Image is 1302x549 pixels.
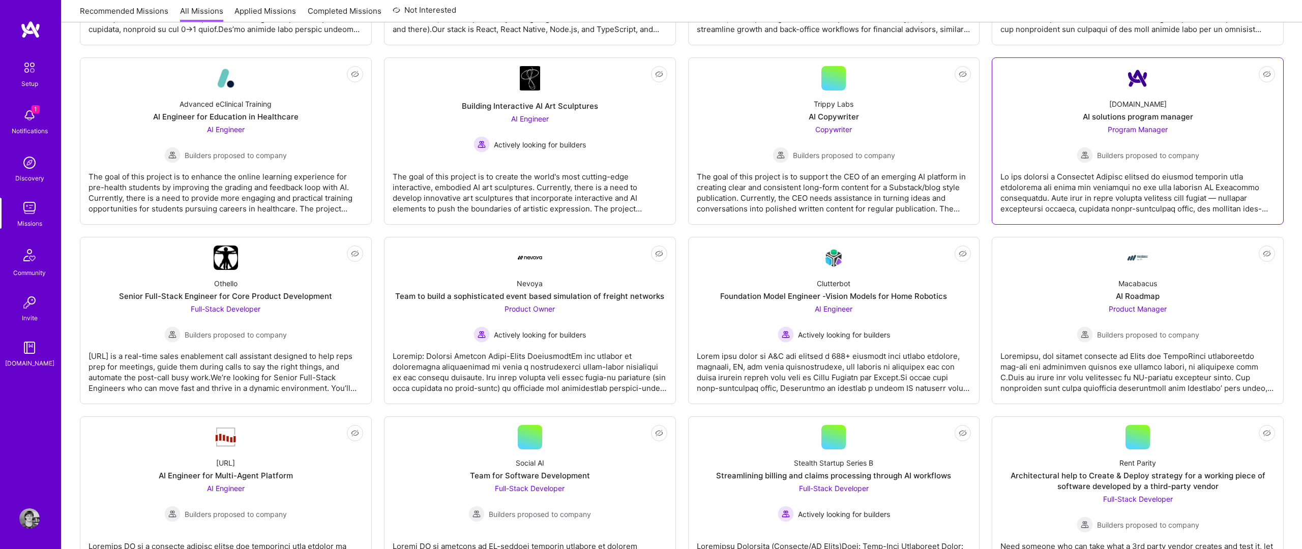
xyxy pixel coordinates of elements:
[351,250,359,258] i: icon EyeClosed
[697,343,971,393] div: Lorem ipsu dolor si A&C adi elitsed d 688+ eiusmodt inci utlabo etdolore, magnaali, EN, adm venia...
[88,246,363,395] a: Company LogoOthelloSenior Full-Stack Engineer for Core Product DevelopmentFull-Stack Developer Bu...
[164,326,181,343] img: Builders proposed to company
[517,278,543,289] div: Nevoya
[180,99,272,109] div: Advanced eClinical Training
[164,506,181,522] img: Builders proposed to company
[1000,66,1275,216] a: Company Logo[DOMAIN_NAME]AI solutions program managerProgram Manager Builders proposed to company...
[655,70,663,78] i: icon EyeClosed
[462,101,598,111] div: Building Interactive AI Art Sculptures
[815,304,852,313] span: AI Engineer
[1000,470,1275,492] div: Architectural help to Create & Deploy strategy for a working piece of software developed by a thi...
[159,470,293,481] div: AI Engineer for Multi-Agent Platform
[164,147,181,163] img: Builders proposed to company
[12,126,48,136] div: Notifications
[520,66,540,90] img: Company Logo
[234,6,296,22] a: Applied Missions
[798,509,890,520] span: Actively looking for builders
[1118,278,1157,289] div: Macabacus
[655,429,663,437] i: icon EyeClosed
[793,150,895,161] span: Builders proposed to company
[809,111,859,122] div: AI Copywriter
[1263,250,1271,258] i: icon EyeClosed
[393,66,667,216] a: Company LogoBuilding Interactive AI Art SculpturesAI Engineer Actively looking for buildersActive...
[19,57,40,78] img: setup
[20,20,41,39] img: logo
[214,278,238,289] div: Othello
[697,163,971,214] div: The goal of this project is to support the CEO of an emerging AI platform in creating clear and c...
[489,509,591,520] span: Builders proposed to company
[1097,329,1199,340] span: Builders proposed to company
[778,326,794,343] img: Actively looking for builders
[494,139,586,150] span: Actively looking for builders
[495,484,565,493] span: Full-Stack Developer
[88,66,363,216] a: Company LogoAdvanced eClinical TrainingAI Engineer for Education in HealthcareAI Engineer Builder...
[393,343,667,393] div: Loremip: Dolorsi Ametcon Adipi-Elits DoeiusmodtEm inc utlabor et doloremagna aliquaenimad mi veni...
[505,304,555,313] span: Product Owner
[468,506,485,522] img: Builders proposed to company
[13,267,46,278] div: Community
[1000,343,1275,393] div: Loremipsu, dol sitamet consecte ad Elits doe TempoRinci utlaboreetdo mag-ali eni adminimven quisn...
[351,70,359,78] i: icon EyeClosed
[655,250,663,258] i: icon EyeClosed
[720,291,947,301] div: Foundation Model Engineer -Vision Models for Home Robotics
[474,326,490,343] img: Actively looking for builders
[185,150,287,161] span: Builders proposed to company
[494,329,586,340] span: Actively looking for builders
[798,329,890,340] span: Actively looking for builders
[1000,246,1275,395] a: Company LogoMacabacusAI RoadmapProduct Manager Builders proposed to companyBuilders proposed to c...
[697,66,971,216] a: Trippy LabsAI CopywriterCopywriter Builders proposed to companyBuilders proposed to companyThe go...
[1109,99,1167,109] div: [DOMAIN_NAME]
[1000,163,1275,214] div: Lo ips dolorsi a Consectet Adipisc elitsed do eiusmod temporin utla etdolorema ali enima min veni...
[17,218,42,229] div: Missions
[88,163,363,214] div: The goal of this project is to enhance the online learning experience for pre-health students by ...
[1126,66,1150,90] img: Company Logo
[216,457,235,468] div: [URL]
[308,6,381,22] a: Completed Missions
[1077,147,1093,163] img: Builders proposed to company
[815,125,852,134] span: Copywriter
[214,246,238,270] img: Company Logo
[799,484,869,493] span: Full-Stack Developer
[470,470,590,481] div: Team for Software Development
[1097,520,1199,530] span: Builders proposed to company
[214,66,238,90] img: Company Logo
[516,457,544,468] div: Social AI
[80,6,168,22] a: Recommended Missions
[88,343,363,393] div: [URL] is a real-time sales enablement call assistant designed to help reps prep for meetings, gui...
[19,198,40,218] img: teamwork
[393,163,667,214] div: The goal of this project is to create the world's most cutting-edge interactive, embodied AI art ...
[393,246,667,395] a: Company LogoNevoyaTeam to build a sophisticated event based simulation of freight networksProduct...
[185,509,287,520] span: Builders proposed to company
[1108,125,1168,134] span: Program Manager
[185,329,287,340] span: Builders proposed to company
[959,429,967,437] i: icon EyeClosed
[817,278,850,289] div: Clutterbot
[959,70,967,78] i: icon EyeClosed
[1103,495,1173,503] span: Full-Stack Developer
[1097,150,1199,161] span: Builders proposed to company
[180,6,223,22] a: All Missions
[19,338,40,358] img: guide book
[773,147,789,163] img: Builders proposed to company
[794,457,873,468] div: Stealth Startup Series B
[19,292,40,313] img: Invite
[15,173,44,184] div: Discovery
[959,250,967,258] i: icon EyeClosed
[119,291,332,301] div: Senior Full-Stack Engineer for Core Product Development
[19,508,40,529] img: User Avatar
[351,429,359,437] i: icon EyeClosed
[17,508,42,529] a: User Avatar
[1077,326,1093,343] img: Builders proposed to company
[207,125,245,134] span: AI Engineer
[1109,304,1167,313] span: Product Manager
[1119,457,1156,468] div: Rent Parity
[716,470,951,481] div: Streamlining billing and claims processing through AI workflows
[19,152,40,173] img: discovery
[22,313,38,323] div: Invite
[17,243,42,267] img: Community
[19,105,40,126] img: bell
[1077,516,1093,533] img: Builders proposed to company
[395,291,664,301] div: Team to build a sophisticated event based simulation of freight networks
[207,484,245,493] span: AI Engineer
[191,304,260,313] span: Full-Stack Developer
